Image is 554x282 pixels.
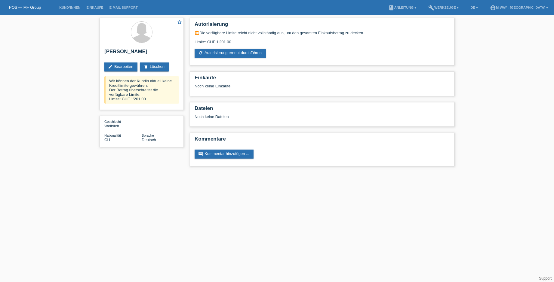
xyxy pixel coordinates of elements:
span: Nationalität [104,134,121,137]
i: account_circle [490,5,496,11]
a: editBearbeiten [104,62,137,71]
a: Einkäufe [83,6,106,9]
a: Support [539,276,552,280]
a: E-Mail Support [106,6,141,9]
a: commentKommentar hinzufügen ... [195,150,254,159]
a: POS — MF Group [9,5,41,10]
i: star_border [177,20,182,25]
a: star_border [177,20,182,26]
span: Deutsch [142,138,156,142]
span: Schweiz [104,138,110,142]
span: Geschlecht [104,120,121,123]
i: delete [143,64,148,69]
h2: [PERSON_NAME] [104,49,179,58]
a: Kund*innen [56,6,83,9]
a: buildWerkzeuge ▾ [425,6,462,9]
div: Weiblich [104,119,142,128]
a: DE ▾ [468,6,481,9]
div: Limite: CHF 1'201.00 [195,35,450,44]
i: edit [108,64,113,69]
a: deleteLöschen [140,62,169,71]
h2: Dateien [195,105,450,114]
div: Wir können der Kundin aktuell keine Kreditlimite gewähren. Der Betrag überschreitet die verfügbar... [104,76,179,104]
h2: Autorisierung [195,21,450,30]
div: Noch keine Dateien [195,114,378,119]
h2: Kommentare [195,136,450,145]
a: bookAnleitung ▾ [385,6,419,9]
i: book [388,5,394,11]
i: build [428,5,434,11]
i: account_balance [195,30,199,35]
a: account_circlem-way - [GEOGRAPHIC_DATA] ▾ [487,6,551,9]
i: refresh [198,50,203,55]
i: comment [198,151,203,156]
div: Noch keine Einkäufe [195,84,450,93]
span: Sprache [142,134,154,137]
a: refreshAutorisierung erneut durchführen [195,49,266,58]
div: Die verfügbare Limite reicht nicht vollständig aus, um den gesamten Einkaufsbetrag zu decken. [195,30,450,35]
h2: Einkäufe [195,75,450,84]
